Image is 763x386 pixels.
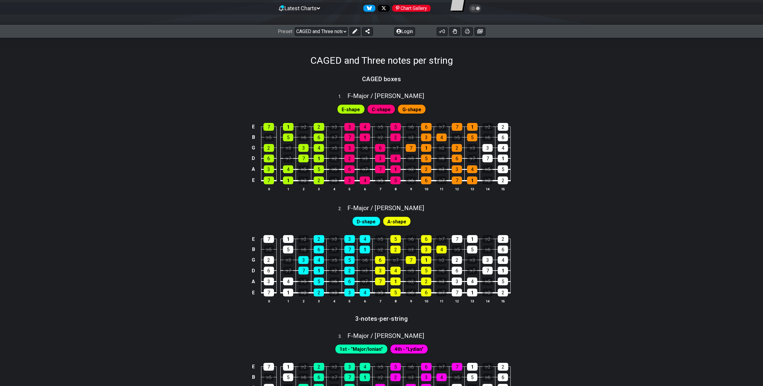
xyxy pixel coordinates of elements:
[360,123,370,131] div: 4
[250,287,257,298] td: E
[329,123,340,131] div: ♭3
[498,256,508,264] div: 4
[436,133,447,141] div: 4
[329,373,339,381] div: ♭7
[421,289,431,296] div: 6
[264,256,274,264] div: 2
[452,123,462,131] div: 7
[283,176,293,184] div: 1
[406,144,416,152] div: 7
[421,133,431,141] div: 3
[390,246,401,253] div: 2
[436,363,447,371] div: ♭7
[390,176,401,184] div: 5
[338,206,347,212] span: 2 .
[375,176,385,184] div: ♭5
[406,256,416,264] div: 7
[390,256,401,264] div: ♭7
[436,235,447,243] div: ♭7
[344,267,355,274] div: 2
[344,235,355,243] div: 3
[467,289,477,296] div: 1
[394,27,415,36] button: Login
[390,165,401,173] div: 1
[311,298,327,304] th: 3
[434,298,449,304] th: 11
[360,277,370,285] div: ♭7
[467,246,477,253] div: 5
[390,289,401,296] div: 5
[264,267,274,274] div: 6
[482,256,493,264] div: 3
[467,256,477,264] div: ♭3
[390,5,431,12] a: #fretflip at Pinterest
[482,123,493,131] div: ♭2
[296,298,311,304] th: 2
[375,363,386,371] div: ♭5
[475,27,485,36] button: Create image
[250,164,257,175] td: A
[392,5,431,12] div: Chart Gallery
[278,29,292,34] span: Preset
[390,363,401,371] div: 5
[329,235,340,243] div: ♭3
[347,204,424,212] span: F - Major / [PERSON_NAME]
[390,267,401,274] div: 4
[403,186,419,192] th: 9
[482,277,493,285] div: ♭5
[482,373,493,381] div: ♭6
[375,373,385,381] div: ♭2
[329,165,339,173] div: ♭6
[298,165,309,173] div: ♭5
[482,155,493,162] div: 7
[498,277,508,285] div: 5
[452,363,462,371] div: 7
[421,267,431,274] div: 5
[375,123,386,131] div: ♭5
[283,289,293,296] div: 1
[421,176,431,184] div: 6
[360,267,370,274] div: ♭3
[344,256,355,264] div: 5
[375,289,385,296] div: ♭5
[421,277,431,285] div: 2
[406,289,416,296] div: ♭6
[264,144,274,152] div: 2
[329,289,339,296] div: ♭3
[283,155,293,162] div: ♭7
[298,363,309,371] div: ♭2
[467,133,477,141] div: 5
[390,144,401,152] div: ♭7
[436,123,447,131] div: ♭7
[283,133,293,141] div: 5
[452,277,462,285] div: 3
[375,165,385,173] div: 7
[250,255,257,265] td: G
[421,235,432,243] div: 6
[264,133,274,141] div: ♭5
[338,93,347,100] span: 1 .
[434,186,449,192] th: 11
[498,133,508,141] div: 6
[298,267,309,274] div: 7
[342,186,357,192] th: 5
[362,76,401,82] h3: CAGED boxes
[498,165,508,173] div: 5
[372,105,391,114] span: First enable full edit mode to edit
[465,298,480,304] th: 13
[263,123,274,131] div: 7
[452,289,462,296] div: 7
[342,105,360,114] span: First enable full edit mode to edit
[342,298,357,304] th: 5
[283,235,294,243] div: 1
[347,92,424,100] span: F - Major / [PERSON_NAME]
[482,289,493,296] div: ♭2
[310,55,453,66] h1: CAGED and Three notes per string
[482,176,493,184] div: ♭2
[498,246,508,253] div: 6
[449,298,465,304] th: 12
[283,144,293,152] div: ♭3
[467,235,478,243] div: 1
[344,155,355,162] div: 2
[467,165,477,173] div: 4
